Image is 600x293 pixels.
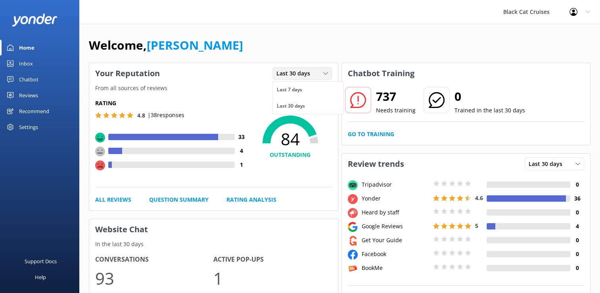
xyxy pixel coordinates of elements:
span: 5 [475,222,478,229]
div: Tripadvisor [360,180,431,189]
span: 4.8 [137,112,145,119]
a: Rating Analysis [226,195,276,204]
h4: 4 [570,222,584,231]
p: In the last 30 days [89,240,338,249]
h4: OUTSTANDING [249,150,332,159]
p: Trained in the last 30 days [454,106,525,115]
p: From all sources of reviews [89,84,338,93]
h3: Your Reputation [89,63,166,84]
a: [PERSON_NAME] [147,37,243,53]
p: NPS [249,99,332,108]
div: Settings [19,119,38,135]
h4: 0 [570,208,584,217]
span: Last 30 days [276,69,315,78]
h4: 36 [570,194,584,203]
h3: Chatbot Training [342,63,420,84]
a: Go to Training [348,130,394,139]
div: Reviews [19,87,38,103]
h4: Conversations [95,254,213,265]
span: Last 30 days [529,160,567,168]
h4: 0 [570,250,584,258]
p: | 38 responses [148,111,184,120]
div: Heard by staff [360,208,431,217]
div: Last 7 days [277,86,302,94]
p: 1 [213,265,332,291]
h1: Welcome, [89,36,243,55]
div: Support Docs [25,253,57,269]
span: 84 [249,129,332,149]
h4: 0 [570,264,584,272]
h4: Active Pop-ups [213,254,332,265]
h4: 0 [570,180,584,189]
div: BookMe [360,264,431,272]
h4: 1 [235,160,249,169]
a: Question Summary [149,195,209,204]
div: Google Reviews [360,222,431,231]
div: Last 30 days [277,102,305,110]
h5: Rating [95,99,249,108]
p: 93 [95,265,213,291]
div: Yonder [360,194,431,203]
h2: 737 [376,87,416,106]
h4: 4 [235,146,249,155]
span: 4.6 [475,194,483,202]
div: Help [35,269,46,285]
div: Inbox [19,56,33,71]
a: All Reviews [95,195,131,204]
div: Facebook [360,250,431,258]
div: Get Your Guide [360,236,431,245]
h3: Review trends [342,154,410,174]
div: Home [19,40,35,56]
h4: 33 [235,133,249,141]
h3: Website Chat [89,219,338,240]
h4: 0 [570,236,584,245]
img: yonder-white-logo.png [12,13,58,27]
div: Chatbot [19,71,38,87]
h2: 0 [454,87,525,106]
p: Needs training [376,106,416,115]
div: Recommend [19,103,49,119]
